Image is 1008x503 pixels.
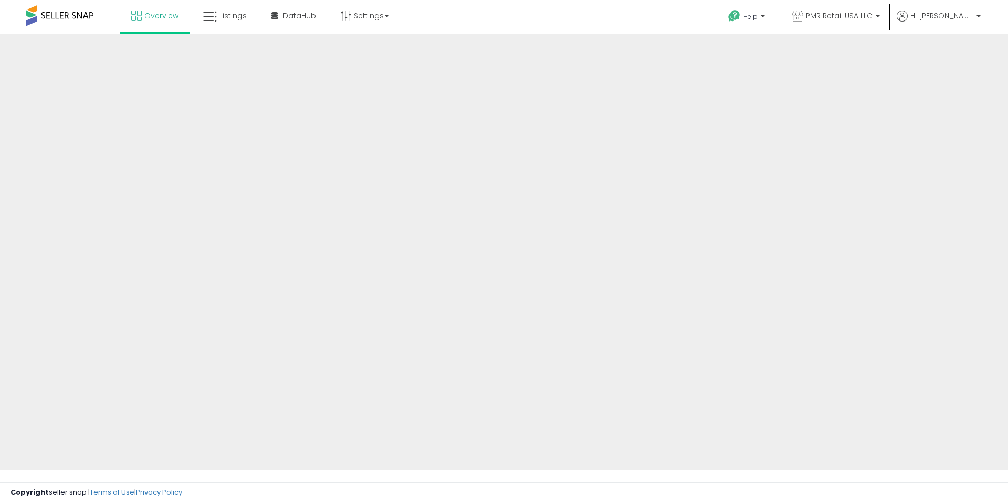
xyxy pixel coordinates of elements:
span: Help [743,12,758,21]
span: PMR Retail USA LLC [806,11,873,21]
span: Overview [144,11,178,21]
span: DataHub [283,11,316,21]
span: Hi [PERSON_NAME] [910,11,973,21]
a: Help [720,2,775,34]
i: Get Help [728,9,741,23]
span: Listings [219,11,247,21]
a: Hi [PERSON_NAME] [897,11,981,34]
